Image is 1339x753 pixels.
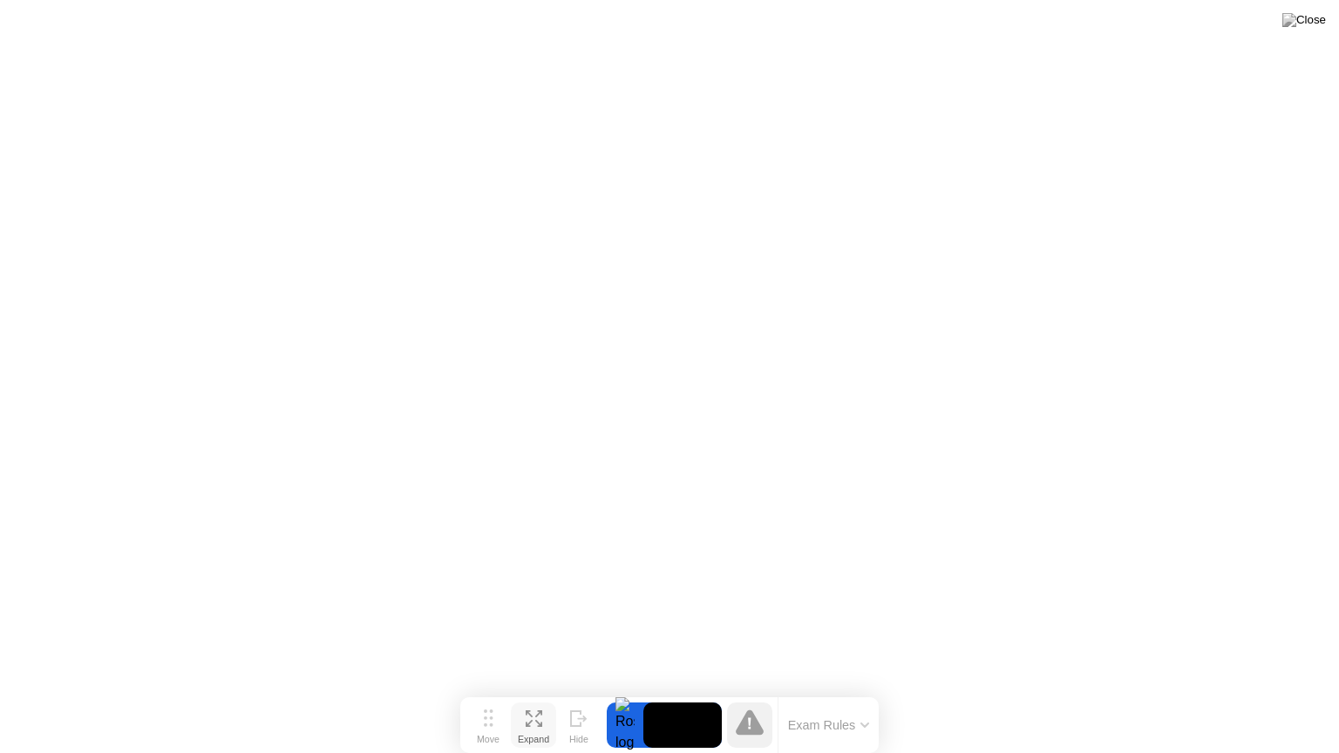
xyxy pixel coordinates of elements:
[1282,13,1326,27] img: Close
[783,717,875,733] button: Exam Rules
[511,702,556,748] button: Expand
[466,702,511,748] button: Move
[556,702,602,748] button: Hide
[477,734,500,744] div: Move
[569,734,588,744] div: Hide
[518,734,549,744] div: Expand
